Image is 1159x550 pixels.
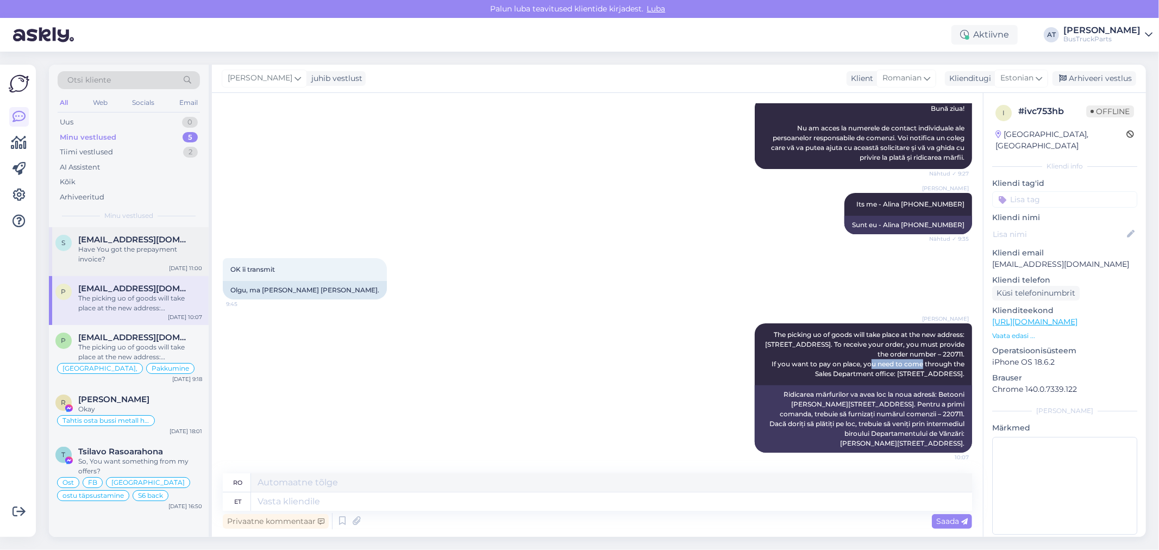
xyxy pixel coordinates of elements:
span: Estonian [1000,72,1033,84]
span: Ost [62,479,74,486]
div: Socials [130,96,156,110]
span: OK îi transmit [230,265,275,273]
div: All [58,96,70,110]
span: Nähtud ✓ 9:35 [928,235,969,243]
div: Aktiivne [951,25,1018,45]
div: 0 [182,117,198,128]
p: Märkmed [992,422,1137,434]
span: prestenergy@gmail.com [78,333,191,342]
span: T [62,451,66,459]
span: p [61,336,66,345]
p: iPhone OS 18.6.2 [992,357,1137,368]
div: [PERSON_NAME] [1063,26,1141,35]
span: 9:45 [226,300,267,308]
div: AI Assistent [60,162,100,173]
div: juhib vestlust [307,73,362,84]
span: Its me - Alina [PHONE_NUMBER] [856,200,964,208]
span: [GEOGRAPHIC_DATA] [111,479,185,486]
span: Saada [936,516,968,526]
p: Klienditeekond [992,305,1137,316]
input: Lisa tag [992,191,1137,208]
div: Klienditugi [945,73,991,84]
div: Email [177,96,200,110]
span: s [62,239,66,247]
span: i [1003,109,1005,117]
span: The picking uo of goods will take place at the new address: [STREET_ADDRESS]. To receive your ord... [765,330,966,378]
div: Privaatne kommentaar [223,514,329,529]
div: Arhiveeri vestlus [1053,71,1136,86]
span: ostu täpsustamine [62,492,124,499]
div: # ivc753hb [1018,105,1086,118]
span: Tsilavo Rasoarahona [78,447,163,457]
div: [DATE] 9:18 [172,375,202,383]
span: [PERSON_NAME] [922,184,969,192]
span: Luba [644,4,669,14]
span: FB [88,479,97,486]
div: et [234,492,241,511]
span: R [61,398,66,407]
div: ro [233,473,242,492]
span: Pakkumine [152,365,189,372]
div: So, You want something from my offers? [78,457,202,476]
p: Operatsioonisüsteem [992,345,1137,357]
p: Kliendi nimi [992,212,1137,223]
div: [DATE] 18:01 [170,427,202,435]
div: [DATE] 11:00 [169,264,202,272]
span: Otsi kliente [67,74,111,86]
img: Askly Logo [9,73,29,94]
div: Sunt eu - Alina [PHONE_NUMBER] [844,216,972,234]
p: Vaata edasi ... [992,331,1137,341]
span: Romanian [882,72,922,84]
p: Kliendi tag'id [992,178,1137,189]
span: [PERSON_NAME] [228,72,292,84]
div: AT [1044,27,1059,42]
div: 2 [183,147,198,158]
a: [URL][DOMAIN_NAME] [992,317,1077,327]
div: Olgu, ma [PERSON_NAME] [PERSON_NAME]. [223,281,387,299]
p: Kliendi telefon [992,274,1137,286]
div: BusTruckParts [1063,35,1141,43]
span: S6 back [138,492,163,499]
div: Uus [60,117,73,128]
div: [PERSON_NAME] [992,406,1137,416]
div: Klient [847,73,873,84]
p: [EMAIL_ADDRESS][DOMAIN_NAME] [992,259,1137,270]
div: Kliendi info [992,161,1137,171]
span: szymonrafa134@gmail.com [78,235,191,245]
div: Tiimi vestlused [60,147,113,158]
input: Lisa nimi [993,228,1125,240]
div: Ridicarea mărfurilor va avea loc la noua adresă: Betooni [PERSON_NAME][STREET_ADDRESS]. Pentru a ... [755,385,972,453]
span: Tahtis osta bussi metall hinnaga [62,417,149,424]
span: prestenergy@gmail.com [78,284,191,293]
span: p [61,287,66,296]
div: The picking uo of goods will take place at the new address: [STREET_ADDRESS]. To receive your ord... [78,293,202,313]
div: The picking uo of goods will take place at the new address: [STREET_ADDRESS]. To receive your ord... [78,342,202,362]
div: [DATE] 16:50 [168,502,202,510]
span: Offline [1086,105,1134,117]
span: Minu vestlused [104,211,153,221]
div: Arhiveeritud [60,192,104,203]
span: Roman Skatskov [78,395,149,404]
div: 5 [183,132,198,143]
p: Kliendi email [992,247,1137,259]
div: Okay [78,404,202,414]
span: 10:07 [928,453,969,461]
span: [PERSON_NAME] [922,315,969,323]
div: Minu vestlused [60,132,116,143]
div: Web [91,96,110,110]
div: Kõik [60,177,76,187]
div: Küsi telefoninumbrit [992,286,1080,301]
span: Nähtud ✓ 9:27 [928,170,969,178]
div: [DATE] 10:07 [168,313,202,321]
div: Have You got the prepayment invoice? [78,245,202,264]
p: Brauser [992,372,1137,384]
p: Chrome 140.0.7339.122 [992,384,1137,395]
span: [GEOGRAPHIC_DATA], [62,365,137,372]
div: [GEOGRAPHIC_DATA], [GEOGRAPHIC_DATA] [995,129,1126,152]
a: [PERSON_NAME]BusTruckParts [1063,26,1152,43]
